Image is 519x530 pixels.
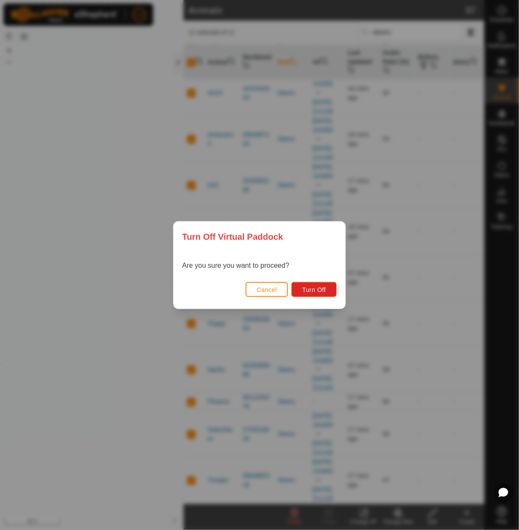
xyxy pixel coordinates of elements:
[291,282,337,297] button: Turn Off
[182,260,289,271] p: Are you sure you want to proceed?
[302,286,326,293] span: Turn Off
[257,286,277,293] span: Cancel
[246,282,288,297] button: Cancel
[182,230,283,243] span: Turn Off Virtual Paddock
